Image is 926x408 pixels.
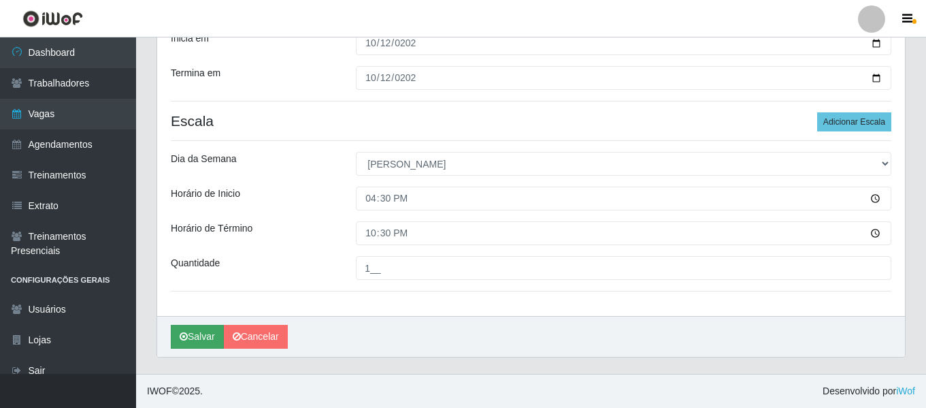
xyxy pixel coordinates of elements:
[171,256,220,270] label: Quantidade
[224,325,288,349] a: Cancelar
[171,66,220,80] label: Termina em
[171,152,237,166] label: Dia da Semana
[147,386,172,396] span: IWOF
[356,256,891,280] input: Informe a quantidade...
[171,221,252,236] label: Horário de Término
[356,221,891,245] input: 00:00
[171,112,891,129] h4: Escala
[171,187,240,201] label: Horário de Inicio
[823,384,915,398] span: Desenvolvido por
[22,10,83,27] img: CoreUI Logo
[356,66,891,90] input: 00/00/0000
[171,31,209,46] label: Inicia em
[147,384,203,398] span: © 2025 .
[817,112,891,131] button: Adicionar Escala
[356,187,891,210] input: 00:00
[356,31,891,55] input: 00/00/0000
[171,325,224,349] button: Salvar
[896,386,915,396] a: iWof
